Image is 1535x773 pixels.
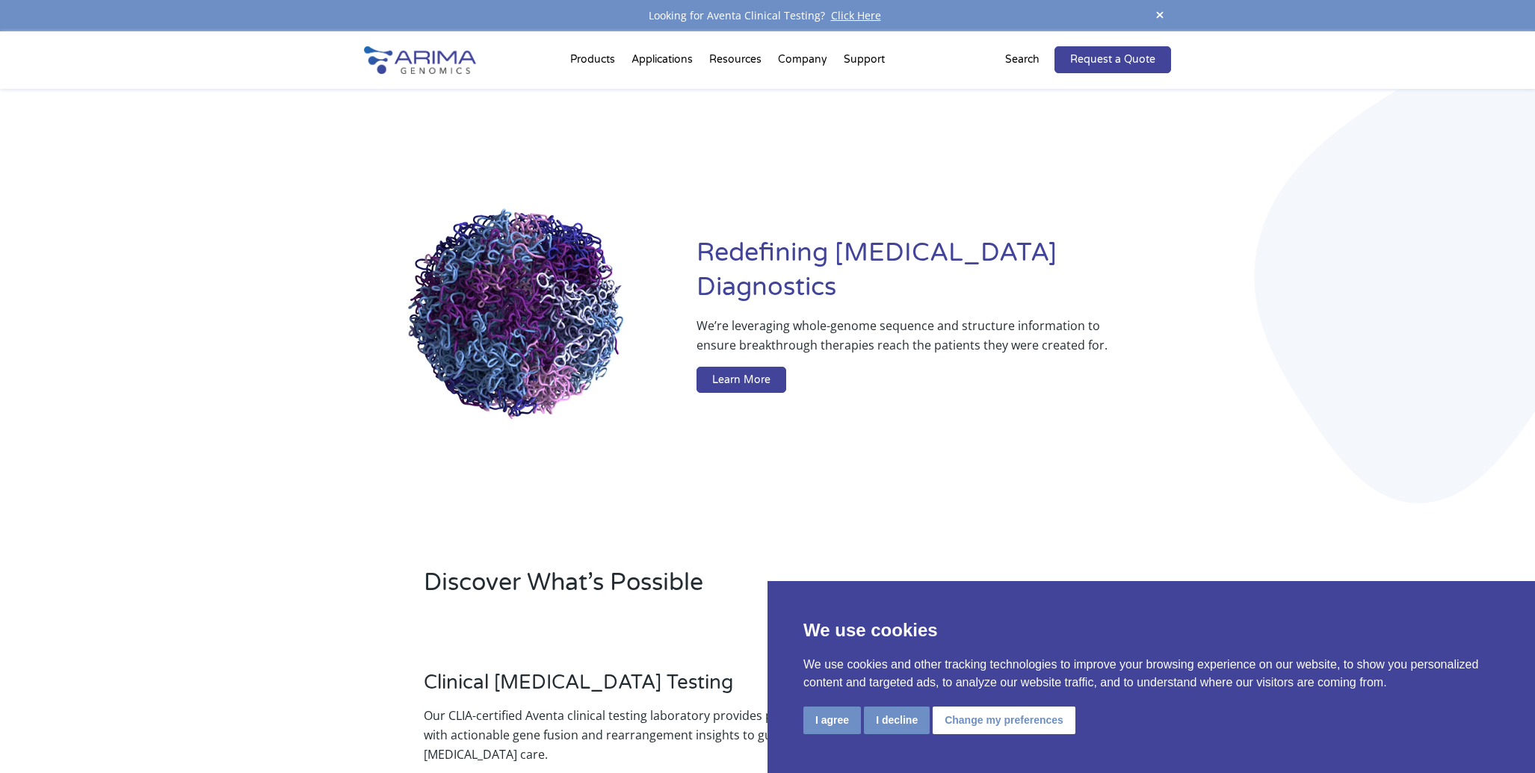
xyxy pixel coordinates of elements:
[697,236,1171,316] h1: Redefining [MEDICAL_DATA] Diagnostics
[424,671,830,706] h3: Clinical [MEDICAL_DATA] Testing
[424,706,830,764] p: Our CLIA-certified Aventa clinical testing laboratory provides physicians with actionable gene fu...
[803,656,1499,692] p: We use cookies and other tracking technologies to improve your browsing experience on our website...
[364,46,476,74] img: Arima-Genomics-logo
[803,707,861,734] button: I agree
[424,566,958,611] h2: Discover What’s Possible
[697,316,1111,367] p: We’re leveraging whole-genome sequence and structure information to ensure breakthrough therapies...
[864,707,930,734] button: I decline
[697,367,786,394] a: Learn More
[933,707,1075,734] button: Change my preferences
[1054,46,1171,73] a: Request a Quote
[803,617,1499,644] p: We use cookies
[825,8,887,22] a: Click Here
[364,6,1171,25] div: Looking for Aventa Clinical Testing?
[1005,50,1040,69] p: Search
